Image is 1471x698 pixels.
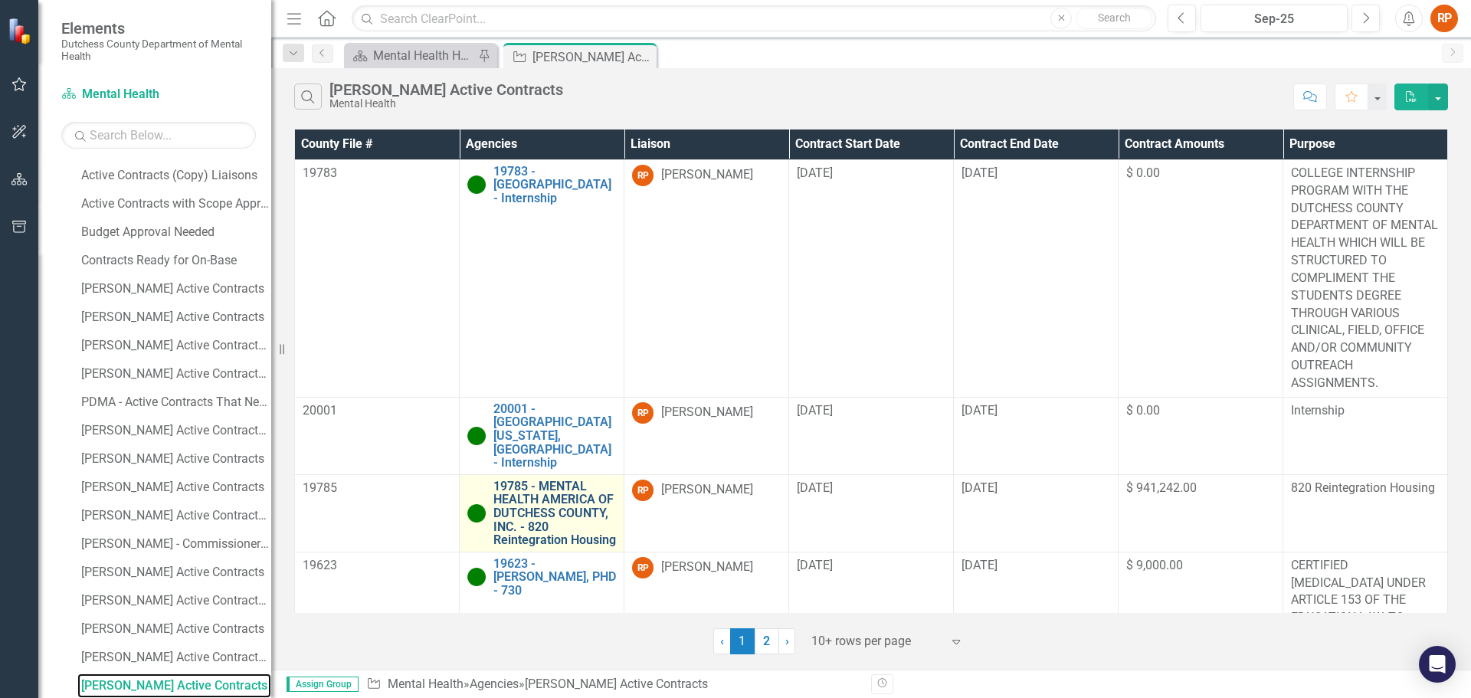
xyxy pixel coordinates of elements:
[81,424,271,437] div: [PERSON_NAME] Active Contracts That Need Scope Approval
[77,532,271,556] a: [PERSON_NAME] - Commissioner Approval Needed
[730,628,755,654] span: 1
[661,404,753,421] div: [PERSON_NAME]
[1283,474,1448,552] td: Double-Click to Edit
[81,509,271,523] div: [PERSON_NAME] Active Contracts That Need Scope Approval
[81,367,271,381] div: [PERSON_NAME] Active Contracts That Need Scope Approval (Copy)
[632,557,654,578] div: RP
[1291,165,1440,392] p: COLLEGE INTERNSHIP PROGRAM WITH THE DUTCHESS COUNTY DEPARTMENT OF MENTAL HEALTH WHICH WILL BE STR...
[61,38,256,63] small: Dutchess County Department of Mental Health
[789,397,954,474] td: Double-Click to Edit
[755,628,779,654] a: 2
[467,504,486,523] img: Active
[632,402,654,424] div: RP
[1076,8,1152,29] button: Search
[77,163,271,188] a: Active Contracts (Copy) Liaisons
[797,558,833,572] span: [DATE]
[632,165,654,186] div: RP
[962,165,998,180] span: [DATE]
[493,480,616,547] a: 19785 - MENTAL HEALTH AMERICA OF DUTCHESS COUNTY, INC. - 820 Reintegration Housing
[661,166,753,184] div: [PERSON_NAME]
[785,634,789,648] span: ›
[77,362,271,386] a: [PERSON_NAME] Active Contracts That Need Scope Approval (Copy)
[467,427,486,445] img: Active
[1419,646,1456,683] div: Open Intercom Messenger
[61,19,256,38] span: Elements
[962,403,998,418] span: [DATE]
[720,634,724,648] span: ‹
[954,397,1119,474] td: Double-Click to Edit
[8,17,34,44] img: ClearPoint Strategy
[77,588,271,613] a: [PERSON_NAME] Active Contracts That Need Scope Approval
[81,537,271,551] div: [PERSON_NAME] - Commissioner Approval Needed
[329,81,563,98] div: [PERSON_NAME] Active Contracts
[81,565,271,579] div: [PERSON_NAME] Active Contracts
[467,568,486,586] img: Active
[77,645,271,670] a: [PERSON_NAME] Active Contracts That Need Scope Approval
[789,159,954,397] td: Double-Click to Edit
[303,558,337,572] span: 19623
[303,165,337,180] span: 19783
[352,5,1156,32] input: Search ClearPoint...
[460,397,624,474] td: Double-Click to Edit Right Click for Context Menu
[81,254,271,267] div: Contracts Ready for On-Base
[661,559,753,576] div: [PERSON_NAME]
[77,305,271,329] a: [PERSON_NAME] Active Contracts
[1098,11,1131,24] span: Search
[329,98,563,110] div: Mental Health
[1291,402,1440,420] p: Internship
[81,225,271,239] div: Budget Approval Needed
[77,418,271,443] a: [PERSON_NAME] Active Contracts That Need Scope Approval
[1119,159,1283,397] td: Double-Click to Edit
[287,677,359,692] span: Assign Group
[1126,165,1160,180] span: $ 0.00
[532,48,653,67] div: [PERSON_NAME] Active Contracts
[295,397,460,474] td: Double-Click to Edit
[81,679,271,693] div: [PERSON_NAME] Active Contracts
[81,622,271,636] div: [PERSON_NAME] Active Contracts
[624,474,789,552] td: Double-Click to Edit
[962,558,998,572] span: [DATE]
[797,165,833,180] span: [DATE]
[797,480,833,495] span: [DATE]
[1283,397,1448,474] td: Double-Click to Edit
[632,480,654,501] div: RP
[1119,474,1283,552] td: Double-Click to Edit
[1291,557,1440,697] p: CERTIFIED [MEDICAL_DATA] UNDER ARTICLE 153 OF THE EDUCATION LAW, TO PERFORM 730 EXAMINATIONS FOR ...
[624,397,789,474] td: Double-Click to Edit
[81,282,271,296] div: [PERSON_NAME] Active Contracts
[460,474,624,552] td: Double-Click to Edit Right Click for Context Menu
[81,594,271,608] div: [PERSON_NAME] Active Contracts That Need Scope Approval
[1430,5,1458,32] button: RP
[81,395,271,409] div: PDMA - Active Contracts That Need Outcome Approval
[789,474,954,552] td: Double-Click to Edit
[77,220,271,244] a: Budget Approval Needed
[77,475,271,500] a: [PERSON_NAME] Active Contracts
[1206,10,1342,28] div: Sep-25
[1283,159,1448,397] td: Double-Click to Edit
[295,474,460,552] td: Double-Click to Edit
[81,339,271,352] div: [PERSON_NAME] Active Contracts That Need Scope Approval
[77,248,271,273] a: Contracts Ready for On-Base
[77,333,271,358] a: [PERSON_NAME] Active Contracts That Need Scope Approval
[81,480,271,494] div: [PERSON_NAME] Active Contracts
[493,165,616,205] a: 19783 - [GEOGRAPHIC_DATA] - Internship
[77,617,271,641] a: [PERSON_NAME] Active Contracts
[388,677,464,691] a: Mental Health
[661,481,753,499] div: [PERSON_NAME]
[81,310,271,324] div: [PERSON_NAME] Active Contracts
[81,197,271,211] div: Active Contracts with Scope Approval
[962,480,998,495] span: [DATE]
[1291,480,1440,497] p: 820 Reintegration Housing
[77,560,271,585] a: [PERSON_NAME] Active Contracts
[81,452,271,466] div: [PERSON_NAME] Active Contracts
[303,480,337,495] span: 19785
[348,46,474,65] a: Mental Health Home Page
[624,159,789,397] td: Double-Click to Edit
[61,122,256,149] input: Search Below...
[81,650,271,664] div: [PERSON_NAME] Active Contracts That Need Scope Approval
[295,159,460,397] td: Double-Click to Edit
[81,169,271,182] div: Active Contracts (Copy) Liaisons
[954,159,1119,397] td: Double-Click to Edit
[77,277,271,301] a: [PERSON_NAME] Active Contracts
